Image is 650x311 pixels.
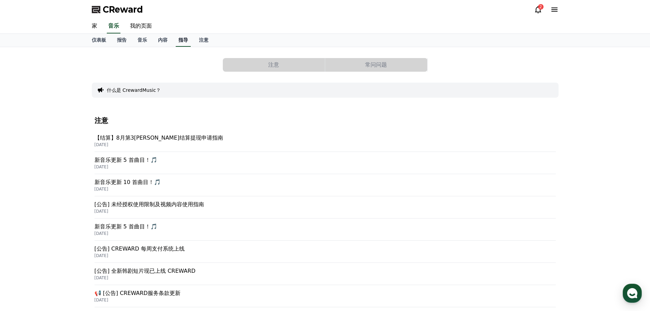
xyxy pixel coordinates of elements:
[107,87,161,93] font: 什么是 CrewardMusic？
[95,275,109,280] font: [DATE]
[101,227,118,232] span: Settings
[2,216,45,234] a: Home
[539,4,542,9] font: 2
[95,130,556,152] a: 【结算】8月第3[PERSON_NAME]结算提现申请指南 [DATE]
[95,209,109,214] font: [DATE]
[107,87,161,94] button: 什么是 CrewardMusic？
[268,61,279,68] font: 注意
[17,227,29,232] span: Home
[95,174,556,196] a: 新音乐更新 10 首曲目！🎵 [DATE]
[86,19,103,33] a: 家
[92,37,106,43] font: 仪表板
[132,34,153,47] a: 音乐
[95,218,556,241] a: 新音乐更新 5 首曲目！🎵 [DATE]
[95,135,223,141] font: 【结算】8月第3[PERSON_NAME]结算提现申请指南
[117,37,127,43] font: 报告
[138,37,147,43] font: 音乐
[325,58,428,72] a: 常问问题
[223,58,325,72] button: 注意
[130,23,152,29] font: 我的页面
[95,290,180,296] font: 📢 [公告] CREWARD服务条款更新
[95,157,157,163] font: 新音乐更新 5 首曲目！🎵
[88,216,131,234] a: Settings
[108,23,119,29] font: 音乐
[45,216,88,234] a: Messages
[95,196,556,218] a: [公告] 未经授权使用限制及视频内容使用指南 [DATE]
[178,37,188,43] font: 指导
[95,263,556,285] a: [公告] 全新韩剧短片现已上线 CREWARD [DATE]
[95,285,556,307] a: 📢 [公告] CREWARD服务条款更新 [DATE]
[176,34,191,47] a: 指导
[103,5,143,14] font: CReward
[534,5,542,14] a: 2
[95,223,157,230] font: 新音乐更新 5 首曲目！🎵
[153,34,173,47] a: 内容
[92,4,143,15] a: CReward
[95,187,109,192] font: [DATE]
[95,268,196,274] font: [公告] 全新韩剧短片现已上线 CREWARD
[95,245,185,252] font: [公告] CREWARD 每周支付系统上线
[95,165,109,169] font: [DATE]
[158,37,168,43] font: 内容
[95,142,109,147] font: [DATE]
[112,34,132,47] a: 报告
[95,241,556,263] a: [公告] CREWARD 每周支付系统上线 [DATE]
[95,179,161,185] font: 新音乐更新 10 首曲目！🎵
[107,19,120,33] a: 音乐
[95,298,109,302] font: [DATE]
[95,116,108,125] font: 注意
[325,58,427,72] button: 常问问题
[125,19,157,33] a: 我的页面
[95,201,204,208] font: [公告] 未经授权使用限制及视频内容使用指南
[95,253,109,258] font: [DATE]
[95,231,109,236] font: [DATE]
[95,152,556,174] a: 新音乐更新 5 首曲目！🎵 [DATE]
[365,61,387,68] font: 常问问题
[57,227,77,232] span: Messages
[86,34,112,47] a: 仪表板
[193,34,214,47] a: 注意
[92,23,97,29] font: 家
[199,37,208,43] font: 注意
